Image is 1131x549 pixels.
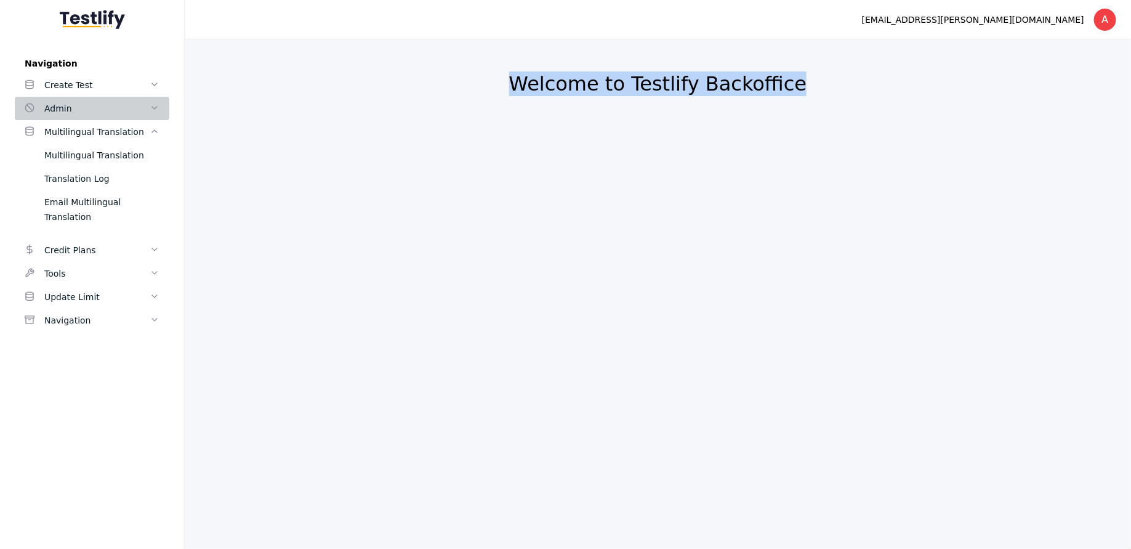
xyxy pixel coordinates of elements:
[44,148,159,163] div: Multilingual Translation
[15,144,169,167] a: Multilingual Translation
[44,124,150,139] div: Multilingual Translation
[15,59,169,68] label: Navigation
[44,101,150,116] div: Admin
[1094,9,1116,31] div: A
[44,78,150,92] div: Create Test
[862,12,1084,27] div: [EMAIL_ADDRESS][PERSON_NAME][DOMAIN_NAME]
[44,290,150,304] div: Update Limit
[44,171,159,186] div: Translation Log
[60,10,125,29] img: Testlify - Backoffice
[44,313,150,328] div: Navigation
[15,190,169,229] a: Email Multilingual Translation
[44,266,150,281] div: Tools
[15,167,169,190] a: Translation Log
[214,71,1101,96] h2: Welcome to Testlify Backoffice
[44,243,150,258] div: Credit Plans
[44,195,159,224] div: Email Multilingual Translation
